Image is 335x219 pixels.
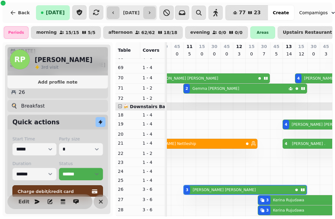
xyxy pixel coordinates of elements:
[18,195,30,208] button: Edit
[273,198,304,203] p: Kerina Rujudawa
[118,75,138,81] p: 70
[21,102,45,110] p: Breakfast
[299,10,328,16] span: Compamigos
[185,26,248,39] button: evening0/00/0
[103,26,183,39] button: afternoon62/6218/18
[261,43,267,50] p: 30
[41,65,44,70] span: 3
[193,187,256,192] p: [PERSON_NAME] [PERSON_NAME]
[18,11,30,15] span: Back
[237,51,242,57] p: 3
[226,5,268,20] button: 7723
[11,102,17,110] p: 🍳
[118,64,138,71] p: 69
[44,65,50,70] span: rd
[283,30,332,35] p: Upstairs Restaurant
[145,141,196,146] p: [PERSON_NAME] Nettleship
[88,30,96,35] p: 5 / 5
[143,85,163,91] p: 1 - 2
[254,10,261,15] span: 23
[118,131,138,137] p: 20
[323,43,329,50] p: 45
[311,51,316,57] p: 0
[143,140,163,146] p: 1 - 4
[12,185,103,198] button: Charge debit/credit card
[18,189,90,194] span: Charge debit/credit card
[20,199,28,204] span: Edit
[266,198,269,203] div: 3
[273,43,279,50] p: 45
[249,51,254,57] p: 0
[273,11,289,15] span: Create
[141,30,155,35] p: 62 / 62
[299,51,304,57] p: 12
[239,10,246,15] span: 77
[143,168,163,174] p: 1 - 4
[286,43,292,50] p: 13
[297,76,300,81] div: 4
[192,86,239,91] p: Gemma [PERSON_NAME]
[12,118,60,126] h2: Quick actions
[143,186,163,192] p: 3 - 6
[212,51,217,57] p: 0
[123,104,180,109] span: 🍻 Downstairs Bar Area
[5,5,35,20] button: Back
[186,43,192,50] p: 11
[118,112,138,118] p: 18
[211,43,217,50] p: 30
[143,48,159,53] span: Covers
[250,26,275,39] div: Areas
[118,140,138,146] p: 21
[186,187,188,192] div: 3
[118,95,138,101] p: 72
[118,168,138,174] p: 24
[199,43,205,50] p: 15
[248,43,254,50] p: 15
[12,136,56,142] label: Start Time
[261,51,266,57] p: 7
[235,30,243,35] p: 0 / 0
[199,51,204,57] p: 0
[143,121,163,127] p: 1 - 4
[36,30,57,35] p: morning
[324,51,328,57] p: 3
[298,43,304,50] p: 15
[143,95,163,101] p: 1 - 2
[224,43,230,50] p: 45
[4,26,29,39] div: Periods
[155,76,218,81] p: [PERSON_NAME] [PERSON_NAME]
[274,51,279,57] p: 5
[36,5,70,20] button: [DATE]
[143,159,163,165] p: 1 - 4
[35,55,92,64] h2: [PERSON_NAME]
[143,131,163,137] p: 1 - 4
[118,186,138,192] p: 26
[31,26,101,39] button: morning15/155/5
[285,141,287,146] div: 4
[286,51,291,57] p: 14
[236,43,242,50] p: 12
[118,196,138,203] p: 27
[268,5,294,20] button: Create
[59,160,103,167] label: Status
[285,122,287,127] div: 4
[162,43,167,50] p: 30
[143,207,163,213] p: 3 - 6
[118,85,138,91] p: 71
[118,150,138,156] p: 22
[19,89,25,96] p: 26
[174,43,180,50] p: 45
[185,86,188,91] div: 2
[118,159,138,165] p: 23
[46,10,65,15] span: [DATE]
[187,51,192,57] p: 5
[143,112,163,118] p: 1 - 4
[41,64,59,70] p: visit
[109,30,133,35] p: afternoon
[12,160,56,167] label: Duration
[273,208,304,213] p: Kerina Rujudawa
[118,177,138,183] p: 25
[10,78,105,86] button: Add profile note
[143,150,163,156] p: 1 - 2
[266,208,269,213] div: 3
